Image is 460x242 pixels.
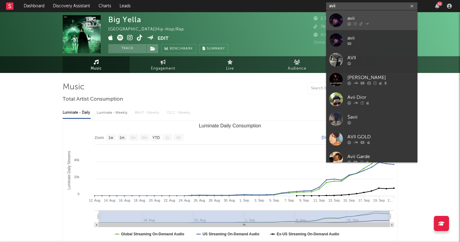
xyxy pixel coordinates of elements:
text: 2… [388,199,393,202]
a: Avii Dior [326,89,417,109]
div: Avii Dior [347,94,414,101]
div: AVII GOLD [347,133,414,140]
text: 40k [74,158,79,162]
span: Audience [288,65,306,72]
text: 9. Sep [299,199,309,202]
text: 28. Aug [209,199,220,202]
text: 30. Aug [224,199,235,202]
text: 1w [109,136,113,140]
text: Ex-US Streaming On-Demand Audio [277,232,340,236]
div: 42 [437,2,442,6]
a: avii [326,30,417,50]
text: 22. Aug [164,199,175,202]
div: Big Yella [108,15,141,24]
a: Live [197,56,263,73]
button: Summary [199,44,228,53]
a: Engagement [130,56,197,73]
span: Music [91,65,102,72]
text: 16. Aug [119,199,130,202]
text: 5. Sep [269,199,279,202]
text: 24. Aug [179,199,190,202]
div: $avii [347,113,414,121]
text: 15. Sep [343,199,355,202]
text: Luminate Daily Consumption [199,123,261,128]
text: 19. Sep [373,199,385,202]
span: Live [226,65,234,72]
a: [PERSON_NAME] [326,70,417,89]
div: Avii Garde [347,153,414,160]
text: 1. Sep [239,199,249,202]
a: AVII GOLD [326,129,417,149]
span: Summary [207,47,225,50]
text: 18. Aug [134,199,145,202]
div: Luminate - Weekly [97,108,129,118]
button: Edit [158,35,169,42]
text: Global Streaming On-Demand Audio [121,232,184,236]
text: 7. Sep [284,199,294,202]
text: 11. Sep [313,199,325,202]
button: Track [108,44,146,53]
text: 1m [120,136,125,140]
text: 6m [142,136,147,140]
input: Search for artists [326,2,417,10]
span: Total Artist Consumption [63,96,123,103]
a: Music [63,56,130,73]
text: 12. Aug [89,199,100,202]
span: Benchmark [170,45,193,53]
div: [PERSON_NAME] [347,74,414,81]
a: Audience [263,56,330,73]
text: 3. Sep [254,199,264,202]
text: [DATE] [322,135,333,140]
text: 3m [131,136,136,140]
text: US Streaming On-Demand Audio [203,232,260,236]
div: AVII [347,54,414,61]
a: avii [326,10,417,30]
span: Engagement [151,65,175,72]
text: All [176,136,180,140]
text: 26. Aug [194,199,205,202]
text: 14. Aug [104,199,115,202]
button: 42 [435,4,439,9]
div: avii [347,34,414,42]
span: 766 [314,25,329,29]
text: YTD [152,136,160,140]
text: Zoom [95,136,104,140]
div: avii [347,15,414,22]
text: 20k [74,175,79,179]
input: Search by song name or URL [308,86,372,91]
text: 17. Sep [358,199,370,202]
div: Luminate - Daily [63,108,91,118]
a: $avii [326,109,417,129]
text: 13. Sep [328,199,340,202]
a: Benchmark [161,44,196,53]
a: Avii Garde [326,149,417,168]
span: 2,736 [314,17,332,21]
text: Luminate Daily Streams [67,151,71,189]
span: Jump Score: 88.3 [314,40,350,44]
a: AVII [326,50,417,70]
span: 40,612 Monthly Listeners [314,33,372,37]
text: 1y [165,136,169,140]
text: 20. Aug [149,199,160,202]
div: [GEOGRAPHIC_DATA] | Hip-Hop/Rap [108,26,191,33]
text: 0 [78,192,79,196]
